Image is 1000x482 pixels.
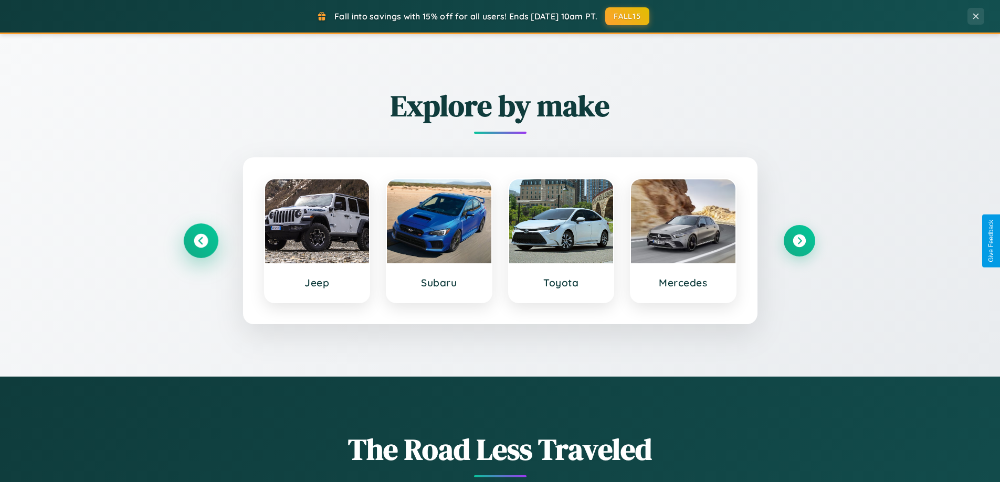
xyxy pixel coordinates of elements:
h3: Subaru [397,276,481,289]
h3: Jeep [276,276,359,289]
div: Give Feedback [987,220,995,262]
h3: Toyota [520,276,603,289]
h2: Explore by make [185,85,815,126]
h1: The Road Less Traveled [185,429,815,469]
button: FALL15 [605,7,649,25]
span: Fall into savings with 15% off for all users! Ends [DATE] 10am PT. [334,11,597,22]
h3: Mercedes [641,276,725,289]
